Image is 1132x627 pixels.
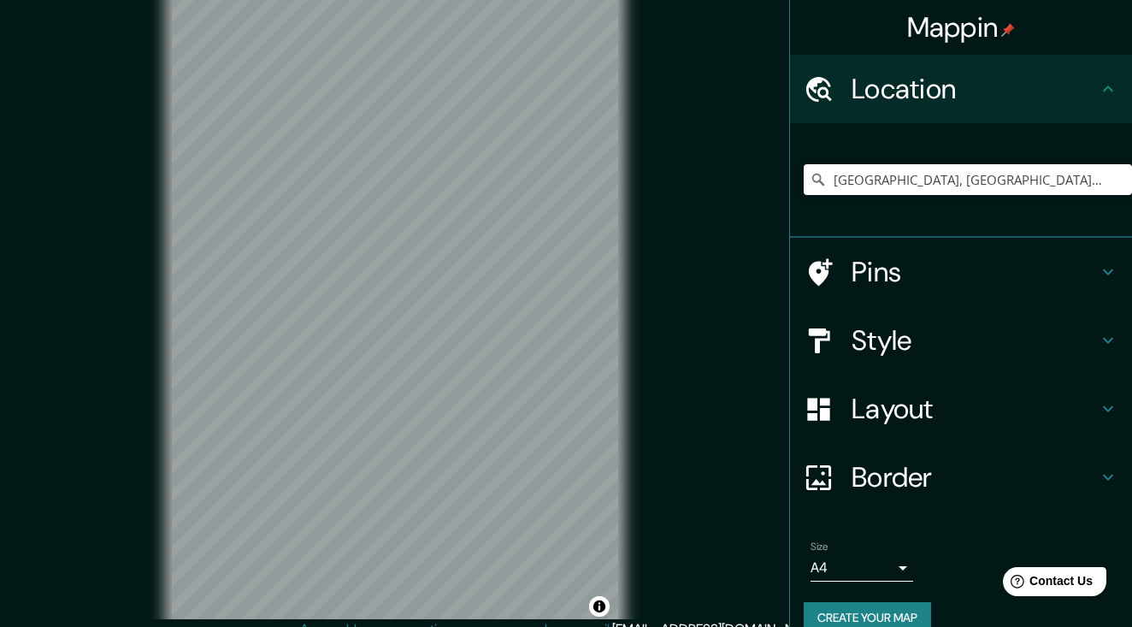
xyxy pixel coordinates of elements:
[852,323,1098,358] h4: Style
[852,72,1098,106] h4: Location
[811,554,913,582] div: A4
[852,460,1098,494] h4: Border
[790,55,1132,123] div: Location
[852,392,1098,426] h4: Layout
[790,375,1132,443] div: Layout
[852,255,1098,289] h4: Pins
[790,306,1132,375] div: Style
[907,10,1016,44] h4: Mappin
[790,443,1132,512] div: Border
[811,540,828,554] label: Size
[589,596,610,617] button: Toggle attribution
[804,164,1132,195] input: Pick your city or area
[790,238,1132,306] div: Pins
[1001,23,1015,37] img: pin-icon.png
[980,560,1113,608] iframe: Help widget launcher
